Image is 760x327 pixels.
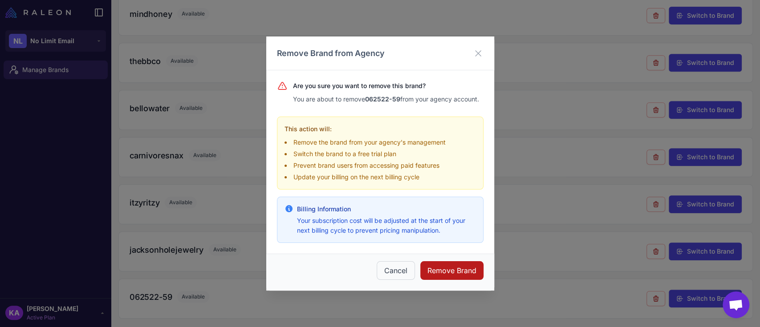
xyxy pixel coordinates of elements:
[284,172,476,182] li: Update your billing on the next billing cycle
[297,204,476,214] h5: Billing Information
[284,161,476,170] li: Prevent brand users from accessing paid features
[377,261,415,280] button: Cancel
[293,81,484,91] h4: Are you sure you want to remove this brand?
[284,124,476,134] h5: This action will:
[293,94,484,104] p: You are about to remove from your agency account.
[284,149,476,159] li: Switch the brand to a free trial plan
[420,261,484,280] button: Remove Brand
[277,47,385,59] h3: Remove Brand from Agency
[723,291,749,318] a: Open chat
[365,95,400,103] strong: 062522-59
[297,216,476,235] p: Your subscription cost will be adjusted at the start of your next billing cycle to prevent pricin...
[284,137,476,147] li: Remove the brand from your agency's management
